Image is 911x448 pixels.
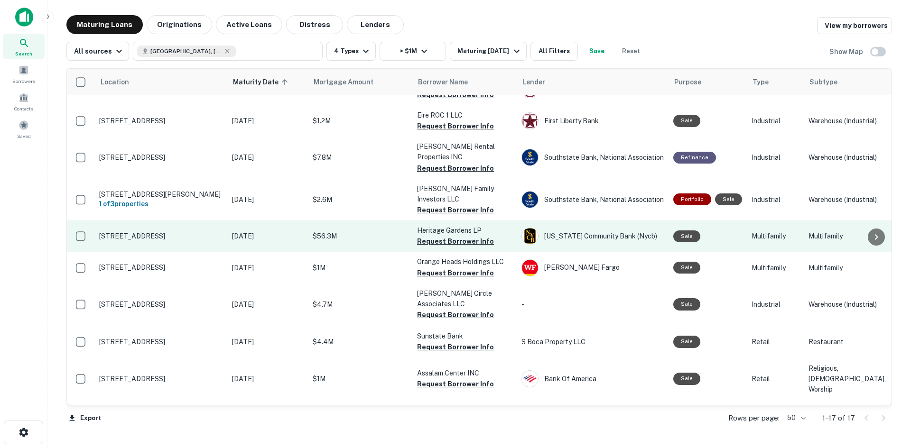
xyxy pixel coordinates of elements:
p: [PERSON_NAME] Rental Properties INC [417,141,512,162]
button: Active Loans [216,15,282,34]
div: First Liberty Bank [521,112,664,129]
div: Sale [673,298,700,310]
p: [STREET_ADDRESS] [99,153,223,162]
div: Bank Of America [521,370,664,387]
button: > $1M [380,42,446,61]
p: [DATE] [232,337,303,347]
img: picture [522,192,538,208]
span: Mortgage Amount [314,76,386,88]
a: View my borrowers [817,17,892,34]
div: [PERSON_NAME] Fargo [521,259,664,276]
button: Request Borrower Info [417,204,494,216]
p: Eire ROC 1 LLC [417,110,512,120]
div: Southstate Bank, National Association [521,191,664,208]
p: [DATE] [232,374,303,384]
p: $4.7M [313,299,408,310]
p: [DATE] [232,194,303,205]
button: Reset [616,42,646,61]
span: Search [15,50,32,57]
div: Sale [673,115,700,127]
p: 1–17 of 17 [822,412,855,424]
iframe: Chat Widget [864,372,911,418]
img: picture [522,228,538,244]
p: Rows per page: [728,412,780,424]
p: Multifamily [809,263,886,273]
p: Assalam Center INC [417,368,512,378]
a: Search [3,34,45,59]
button: Request Borrower Info [417,267,494,279]
div: 50 [783,411,807,425]
th: Type [747,69,804,95]
div: This is a portfolio loan with 3 properties [673,193,711,205]
button: [GEOGRAPHIC_DATA], [GEOGRAPHIC_DATA], [GEOGRAPHIC_DATA] [133,42,323,61]
p: $1.2M [313,116,408,126]
img: picture [522,149,538,165]
th: Mortgage Amount [308,69,412,95]
div: This loan purpose was for refinancing [673,152,716,164]
div: Sale [673,336,700,347]
p: [STREET_ADDRESS] [99,338,223,346]
img: picture [522,113,538,129]
p: - [521,299,664,310]
span: Saved [17,132,31,140]
th: Borrower Name [412,69,517,95]
button: Export [66,411,103,425]
button: All Filters [530,42,578,61]
p: S Boca Property LLC [521,337,664,347]
p: $1M [313,374,408,384]
button: Lenders [347,15,404,34]
div: Maturing [DATE] [457,46,522,57]
button: Request Borrower Info [417,163,494,174]
span: [GEOGRAPHIC_DATA], [GEOGRAPHIC_DATA], [GEOGRAPHIC_DATA] [150,47,222,55]
button: Originations [147,15,212,34]
p: Multifamily [809,231,886,241]
span: Lender [522,76,545,88]
a: Borrowers [3,61,45,87]
p: Orange Heads Holdings LLC [417,256,512,267]
p: [STREET_ADDRESS] [99,232,223,240]
div: Sale [673,373,700,384]
p: [STREET_ADDRESS] [99,117,223,125]
h6: Show Map [829,46,865,57]
a: Contacts [3,89,45,114]
span: Type [753,76,769,88]
img: picture [522,260,538,276]
button: All sources [66,42,129,61]
button: Request Borrower Info [417,120,494,132]
p: [PERSON_NAME] Family Investors LLC [417,183,512,204]
th: Location [94,69,227,95]
p: Retail [752,374,799,384]
p: Sunstate Bank [417,331,512,341]
p: RAM East Boca LLC [417,404,512,414]
p: Warehouse (Industrial) [809,299,886,310]
p: Multifamily [752,231,799,241]
p: Restaurant [809,337,886,347]
span: Contacts [14,105,33,112]
p: Retail [752,337,799,347]
p: Multifamily [752,263,799,273]
p: Warehouse (Industrial) [809,152,886,163]
div: Sale [673,230,700,242]
p: [STREET_ADDRESS][PERSON_NAME] [99,190,223,199]
p: Industrial [752,194,799,205]
p: [DATE] [232,116,303,126]
p: $1M [313,263,408,273]
button: Distress [286,15,343,34]
div: Southstate Bank, National Association [521,149,664,166]
p: [DATE] [232,152,303,163]
span: Borrowers [12,77,35,85]
h6: 1 of 3 properties [99,199,223,209]
div: Sale [673,262,700,274]
p: Industrial [752,116,799,126]
th: Purpose [669,69,747,95]
a: Saved [3,116,45,142]
span: Subtype [809,76,837,88]
span: Borrower Name [418,76,468,88]
button: 4 Types [326,42,376,61]
button: Maturing [DATE] [450,42,526,61]
th: Subtype [804,69,891,95]
p: [PERSON_NAME] Circle Associates LLC [417,288,512,309]
th: Maturity Date [227,69,308,95]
